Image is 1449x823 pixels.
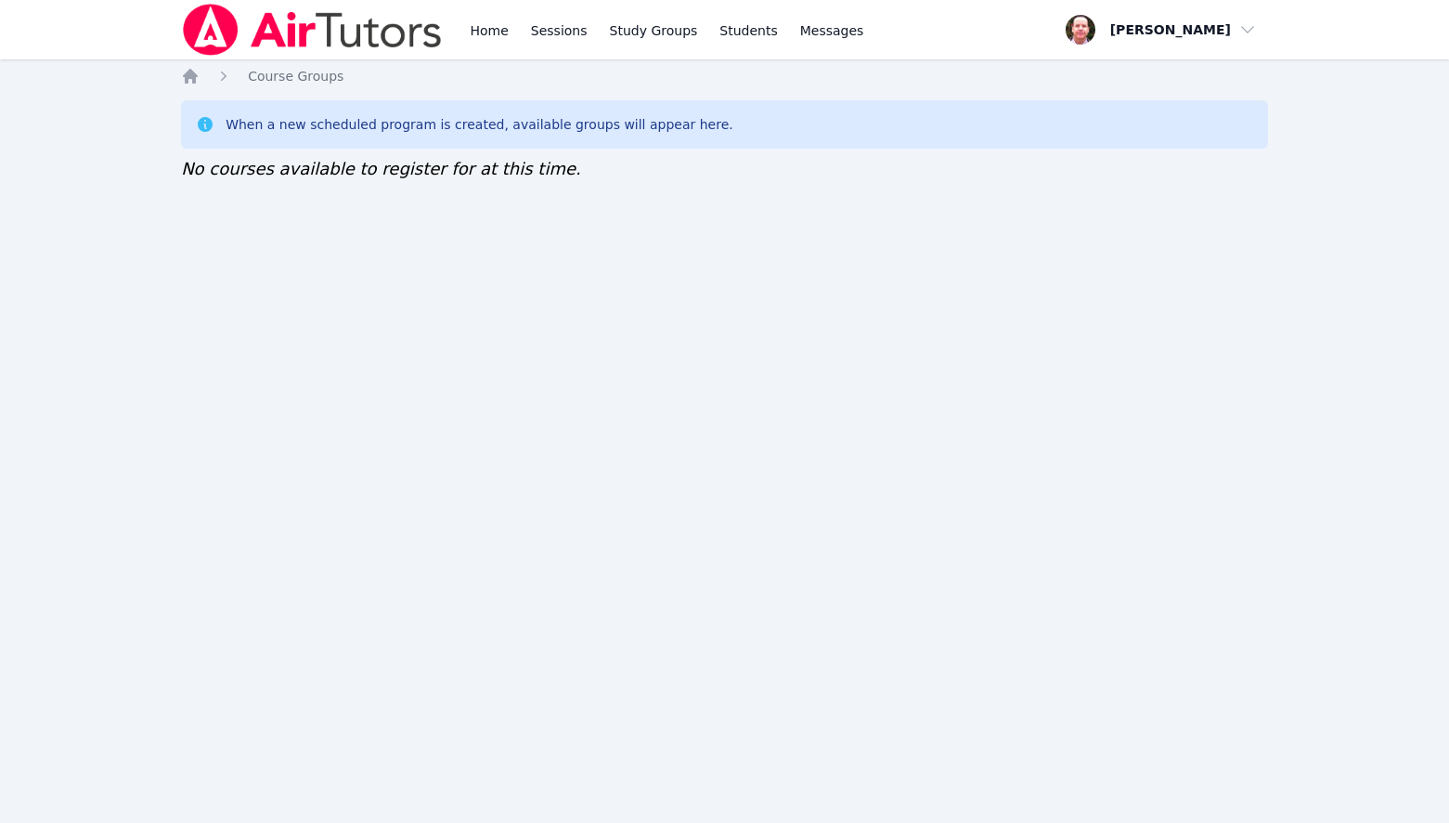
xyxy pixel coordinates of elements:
span: Messages [800,21,864,40]
span: No courses available to register for at this time. [181,159,581,178]
div: When a new scheduled program is created, available groups will appear here. [226,115,733,134]
img: Air Tutors [181,4,444,56]
nav: Breadcrumb [181,67,1268,85]
span: Course Groups [248,69,343,84]
a: Course Groups [248,67,343,85]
